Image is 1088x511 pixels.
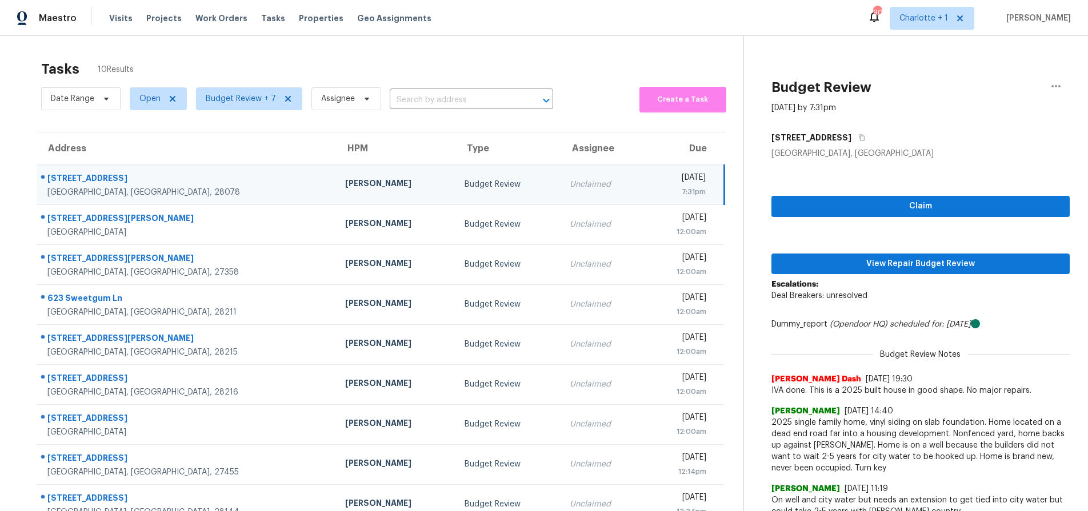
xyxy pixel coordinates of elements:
[561,132,645,164] th: Assignee
[654,466,707,477] div: 12:14pm
[345,297,446,312] div: [PERSON_NAME]
[771,385,1070,396] span: IVA done. This is a 2025 built house in good shape. No major repairs.
[771,102,836,114] div: [DATE] by 7:31pm
[47,307,327,318] div: [GEOGRAPHIC_DATA], [GEOGRAPHIC_DATA], 28211
[390,91,521,109] input: Search by address
[47,292,327,307] div: 623 Sweetgum Ln
[645,132,725,164] th: Due
[570,379,635,390] div: Unclaimed
[873,349,967,360] span: Budget Review Notes
[654,172,706,186] div: [DATE]
[845,407,893,415] span: [DATE] 14:40
[47,347,327,358] div: [GEOGRAPHIC_DATA], [GEOGRAPHIC_DATA], 28215
[465,259,552,270] div: Budget Review
[771,319,1070,330] div: Dummy_report
[570,179,635,190] div: Unclaimed
[465,299,552,310] div: Budget Review
[899,13,948,24] span: Charlotte + 1
[345,218,446,232] div: [PERSON_NAME]
[570,219,635,230] div: Unclaimed
[345,337,446,352] div: [PERSON_NAME]
[654,292,707,306] div: [DATE]
[37,132,336,164] th: Address
[195,13,247,24] span: Work Orders
[146,13,182,24] span: Projects
[51,93,94,104] span: Date Range
[538,92,554,108] button: Open
[771,148,1070,159] div: [GEOGRAPHIC_DATA], [GEOGRAPHIC_DATA]
[47,372,327,387] div: [STREET_ADDRESS]
[570,299,635,310] div: Unclaimed
[654,306,707,317] div: 12:00am
[47,267,327,278] div: [GEOGRAPHIC_DATA], [GEOGRAPHIC_DATA], 27358
[873,7,881,18] div: 90
[357,13,431,24] span: Geo Assignments
[771,82,871,93] h2: Budget Review
[890,320,971,328] i: scheduled for: [DATE]
[345,257,446,272] div: [PERSON_NAME]
[47,412,327,426] div: [STREET_ADDRESS]
[465,339,552,350] div: Budget Review
[654,186,706,198] div: 7:31pm
[771,483,840,494] span: [PERSON_NAME]
[465,458,552,470] div: Budget Review
[39,13,77,24] span: Maestro
[654,426,707,437] div: 12:00am
[465,179,552,190] div: Budget Review
[654,332,707,346] div: [DATE]
[47,172,327,187] div: [STREET_ADDRESS]
[465,379,552,390] div: Budget Review
[771,417,1070,474] span: 2025 single family home, vinyl siding on slab foundation. Home located on a dead end road far int...
[771,196,1070,217] button: Claim
[654,226,707,238] div: 12:00am
[771,280,818,288] b: Escalations:
[47,212,327,227] div: [STREET_ADDRESS][PERSON_NAME]
[845,485,888,493] span: [DATE] 11:19
[1002,13,1071,24] span: [PERSON_NAME]
[771,405,840,417] span: [PERSON_NAME]
[345,417,446,432] div: [PERSON_NAME]
[570,498,635,510] div: Unclaimed
[781,257,1061,271] span: View Repair Budget Review
[455,132,561,164] th: Type
[47,387,327,398] div: [GEOGRAPHIC_DATA], [GEOGRAPHIC_DATA], 28216
[830,320,887,328] i: (Opendoor HQ)
[321,93,355,104] span: Assignee
[98,64,134,75] span: 10 Results
[47,187,327,198] div: [GEOGRAPHIC_DATA], [GEOGRAPHIC_DATA], 28078
[47,452,327,466] div: [STREET_ADDRESS]
[206,93,276,104] span: Budget Review + 7
[299,13,343,24] span: Properties
[109,13,133,24] span: Visits
[570,259,635,270] div: Unclaimed
[465,219,552,230] div: Budget Review
[570,339,635,350] div: Unclaimed
[47,492,327,506] div: [STREET_ADDRESS]
[570,458,635,470] div: Unclaimed
[570,419,635,430] div: Unclaimed
[771,254,1070,275] button: View Repair Budget Review
[781,199,1061,214] span: Claim
[47,227,327,238] div: [GEOGRAPHIC_DATA]
[654,412,707,426] div: [DATE]
[771,132,851,143] h5: [STREET_ADDRESS]
[654,452,707,466] div: [DATE]
[465,498,552,510] div: Budget Review
[654,252,707,266] div: [DATE]
[345,457,446,472] div: [PERSON_NAME]
[336,132,455,164] th: HPM
[139,93,161,104] span: Open
[771,373,861,385] span: [PERSON_NAME] Dash
[47,466,327,478] div: [GEOGRAPHIC_DATA], [GEOGRAPHIC_DATA], 27455
[47,252,327,267] div: [STREET_ADDRESS][PERSON_NAME]
[645,93,721,106] span: Create a Task
[654,372,707,386] div: [DATE]
[639,87,726,112] button: Create a Task
[654,386,707,397] div: 12:00am
[47,426,327,438] div: [GEOGRAPHIC_DATA]
[654,492,707,506] div: [DATE]
[465,419,552,430] div: Budget Review
[866,375,913,383] span: [DATE] 19:30
[654,346,707,357] div: 12:00am
[261,14,285,22] span: Tasks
